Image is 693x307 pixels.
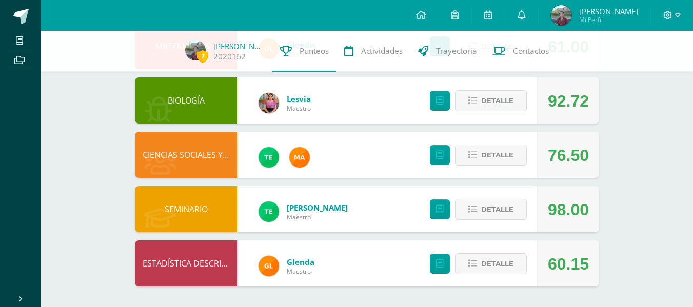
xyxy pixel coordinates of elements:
div: SEMINARIO [135,186,237,232]
span: Maestro [287,213,348,221]
span: Detalle [481,254,513,273]
img: 7115e4ef1502d82e30f2a52f7cb22b3f.png [259,256,279,276]
div: CIENCIAS SOCIALES Y FORMACIÓN CIUDADANA 5 [135,132,237,178]
span: Maestro [287,267,314,276]
a: Glenda [287,257,314,267]
div: 98.00 [548,187,589,233]
span: 7 [197,50,208,63]
img: e8319d1de0642b858999b202df7e829e.png [259,93,279,113]
img: 266030d5bbfb4fab9f05b9da2ad38396.png [289,147,310,168]
a: Actividades [336,31,410,72]
a: [PERSON_NAME] [287,202,348,213]
button: Detalle [455,90,527,111]
img: 62f64d9dbf1f0d1797a76da7a222e997.png [185,40,206,60]
span: Maestro [287,104,311,113]
a: [PERSON_NAME] [213,41,265,51]
button: Detalle [455,253,527,274]
div: 76.50 [548,132,589,178]
img: 43d3dab8d13cc64d9a3940a0882a4dc3.png [259,201,279,222]
span: Detalle [481,146,513,165]
div: BIOLOGÍA [135,77,237,124]
a: Contactos [485,31,557,72]
div: ESTADÍSTICA DESCRIPTIVA [135,240,237,286]
button: Detalle [455,199,527,220]
span: Detalle [481,91,513,110]
a: 2020162 [213,51,246,62]
a: Trayectoria [410,31,485,72]
span: Contactos [513,46,549,56]
img: 62f64d9dbf1f0d1797a76da7a222e997.png [551,5,571,26]
img: 43d3dab8d13cc64d9a3940a0882a4dc3.png [259,147,279,168]
button: Detalle [455,145,527,166]
span: Actividades [361,46,403,56]
a: Lesvia [287,94,311,104]
span: Detalle [481,200,513,219]
div: 92.72 [548,78,589,124]
span: Trayectoria [436,46,477,56]
span: Mi Perfil [579,15,638,24]
div: 60.15 [548,241,589,287]
span: Punteos [300,46,329,56]
span: [PERSON_NAME] [579,6,638,16]
a: Punteos [272,31,336,72]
